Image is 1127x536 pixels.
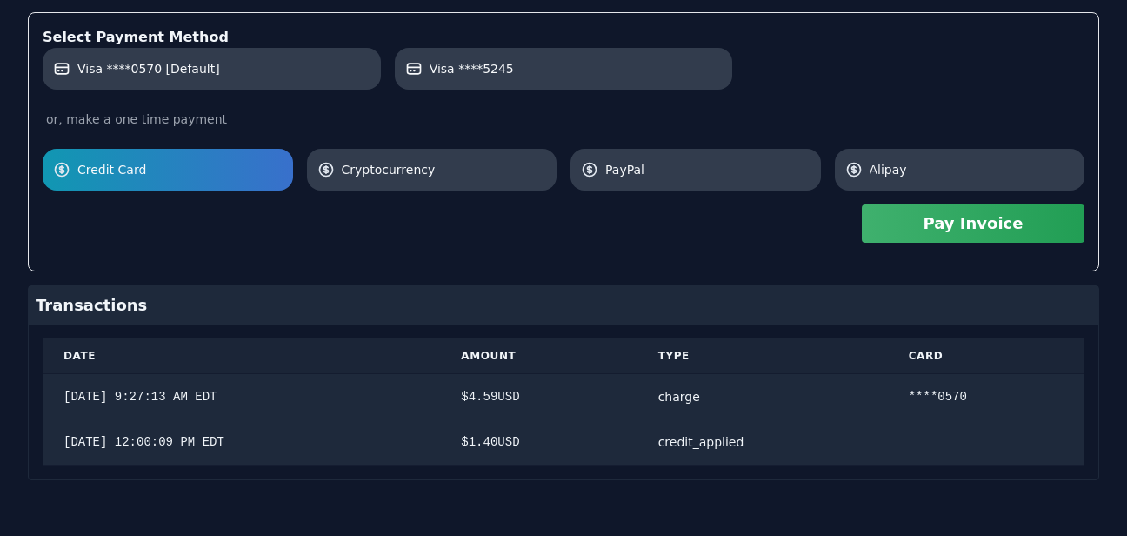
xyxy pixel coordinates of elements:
th: Date [43,338,440,374]
span: PayPal [605,161,810,178]
div: charge [658,388,867,405]
div: credit_applied [658,433,867,451]
th: Type [637,338,888,374]
span: Visa ****0570 [Default] [77,60,220,77]
div: Transactions [29,286,1098,325]
div: [DATE] 9:27:13 AM EDT [63,388,419,405]
div: $ 4.59 USD [461,388,616,405]
th: Card [888,338,1084,374]
div: Select Payment Method [43,27,1084,48]
span: Credit Card [77,161,283,178]
span: Cryptocurrency [342,161,547,178]
span: Alipay [870,161,1075,178]
button: Pay Invoice [862,204,1084,243]
div: [DATE] 12:00:09 PM EDT [63,433,419,451]
th: Amount [440,338,637,374]
div: or, make a one time payment [43,111,1084,128]
div: $ 1.40 USD [461,433,616,451]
